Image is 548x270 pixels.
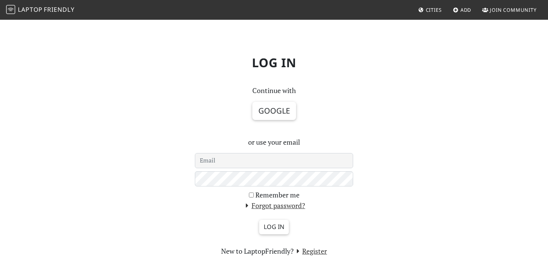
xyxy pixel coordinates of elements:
span: Friendly [44,5,74,14]
p: Continue with [195,85,353,96]
button: Google [252,102,296,120]
input: Email [195,153,353,168]
label: Remember me [255,189,299,201]
span: Laptop [18,5,43,14]
h1: Log in [23,49,525,76]
a: Register [294,246,327,256]
input: Log in [259,220,289,234]
p: or use your email [195,137,353,148]
a: Join Community [479,3,540,17]
a: Forgot password? [243,201,305,210]
a: Add [450,3,475,17]
a: Cities [415,3,445,17]
span: Join Community [490,6,537,13]
span: Add [460,6,472,13]
a: LaptopFriendly LaptopFriendly [6,3,75,17]
span: Cities [426,6,442,13]
section: New to LaptopFriendly? [195,246,353,257]
img: LaptopFriendly [6,5,15,14]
